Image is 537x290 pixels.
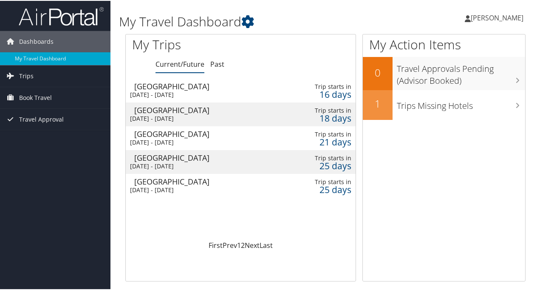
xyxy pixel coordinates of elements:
[134,82,277,89] div: [GEOGRAPHIC_DATA]
[130,90,273,98] div: [DATE] - [DATE]
[397,58,525,86] h3: Travel Approvals Pending (Advisor Booked)
[134,153,277,161] div: [GEOGRAPHIC_DATA]
[303,130,352,137] div: Trip starts in
[260,240,273,249] a: Last
[241,240,245,249] a: 2
[363,56,525,89] a: 0Travel Approvals Pending (Advisor Booked)
[363,65,393,79] h2: 0
[465,4,532,30] a: [PERSON_NAME]
[245,240,260,249] a: Next
[223,240,237,249] a: Prev
[471,12,523,22] span: [PERSON_NAME]
[237,240,241,249] a: 1
[363,96,393,110] h2: 1
[19,65,34,86] span: Trips
[19,6,104,26] img: airportal-logo.png
[210,59,224,68] a: Past
[303,114,352,121] div: 18 days
[303,137,352,145] div: 21 days
[132,35,254,53] h1: My Trips
[19,30,54,51] span: Dashboards
[134,177,277,185] div: [GEOGRAPHIC_DATA]
[130,185,273,193] div: [DATE] - [DATE]
[209,240,223,249] a: First
[19,86,52,108] span: Book Travel
[303,185,352,193] div: 25 days
[155,59,204,68] a: Current/Future
[363,89,525,119] a: 1Trips Missing Hotels
[303,154,352,161] div: Trip starts in
[303,177,352,185] div: Trip starts in
[134,105,277,113] div: [GEOGRAPHIC_DATA]
[303,161,352,169] div: 25 days
[397,95,525,111] h3: Trips Missing Hotels
[303,106,352,114] div: Trip starts in
[130,138,273,145] div: [DATE] - [DATE]
[130,114,273,122] div: [DATE] - [DATE]
[303,82,352,90] div: Trip starts in
[303,90,352,97] div: 16 days
[130,162,273,169] div: [DATE] - [DATE]
[119,12,394,30] h1: My Travel Dashboard
[363,35,525,53] h1: My Action Items
[19,108,64,129] span: Travel Approval
[134,129,277,137] div: [GEOGRAPHIC_DATA]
